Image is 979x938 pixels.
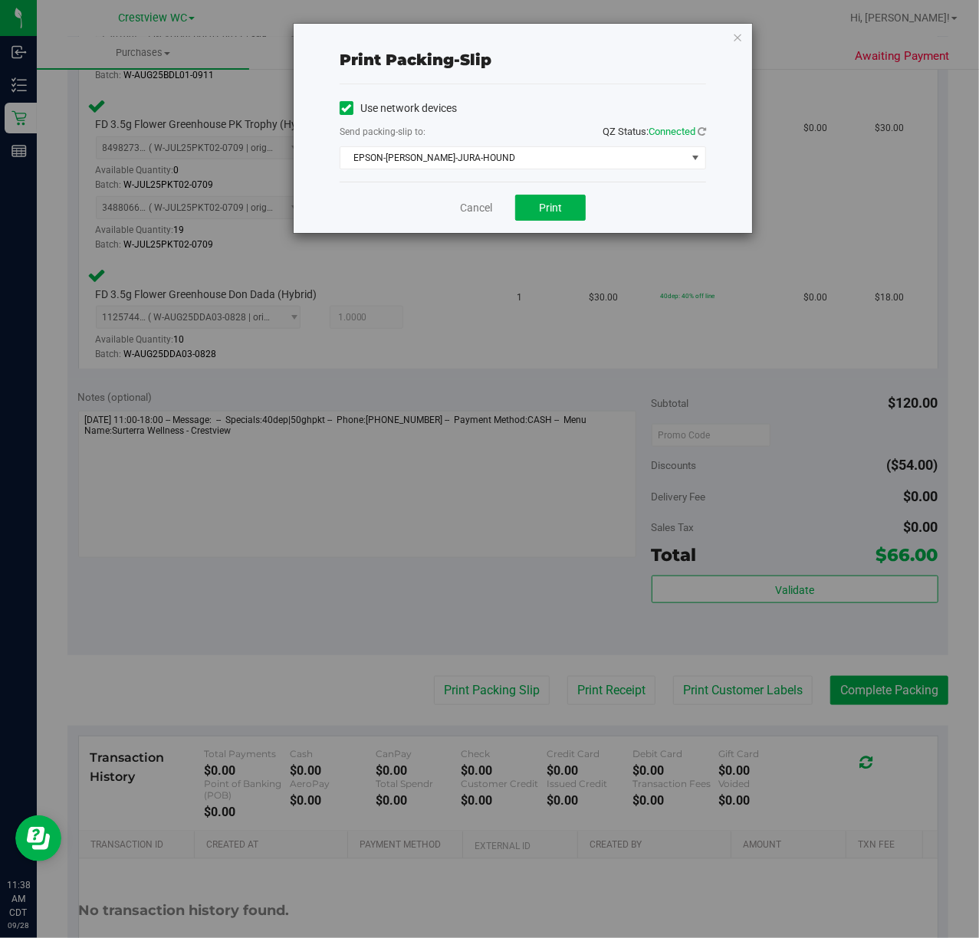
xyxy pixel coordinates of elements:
[340,100,457,116] label: Use network devices
[686,147,705,169] span: select
[515,195,586,221] button: Print
[603,126,706,137] span: QZ Status:
[649,126,695,137] span: Connected
[340,51,491,69] span: Print packing-slip
[340,125,425,139] label: Send packing-slip to:
[15,815,61,861] iframe: Resource center
[340,147,686,169] span: EPSON-[PERSON_NAME]-JURA-HOUND
[539,202,562,214] span: Print
[460,200,492,216] a: Cancel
